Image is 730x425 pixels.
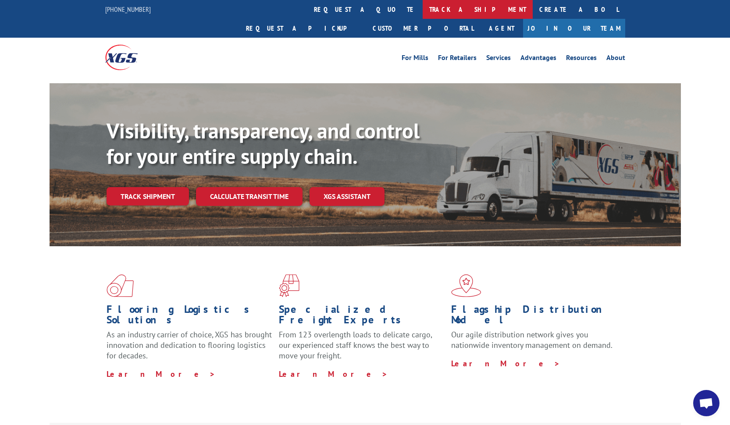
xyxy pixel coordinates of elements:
img: xgs-icon-focused-on-flooring-red [279,274,299,297]
span: As an industry carrier of choice, XGS has brought innovation and dedication to flooring logistics... [107,329,272,361]
a: Learn More > [279,369,388,379]
a: Advantages [520,54,556,64]
a: Track shipment [107,187,189,205]
a: For Retailers [438,54,477,64]
span: Our agile distribution network gives you nationwide inventory management on demand. [451,329,612,350]
a: For Mills [402,54,428,64]
a: Join Our Team [523,19,625,38]
a: Calculate transit time [196,187,303,206]
a: Request a pickup [239,19,366,38]
a: Services [486,54,511,64]
h1: Flagship Distribution Model [451,304,617,329]
p: From 123 overlength loads to delicate cargo, our experienced staff knows the best way to move you... [279,329,445,368]
a: Customer Portal [366,19,480,38]
a: Learn More > [107,369,216,379]
h1: Flooring Logistics Solutions [107,304,272,329]
h1: Specialized Freight Experts [279,304,445,329]
a: XGS ASSISTANT [310,187,385,206]
a: Learn More > [451,358,560,368]
a: Resources [566,54,597,64]
b: Visibility, transparency, and control for your entire supply chain. [107,117,420,170]
div: Open chat [693,390,719,416]
a: About [606,54,625,64]
img: xgs-icon-total-supply-chain-intelligence-red [107,274,134,297]
a: Agent [480,19,523,38]
a: [PHONE_NUMBER] [105,5,151,14]
img: xgs-icon-flagship-distribution-model-red [451,274,481,297]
